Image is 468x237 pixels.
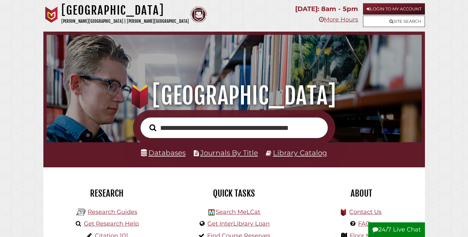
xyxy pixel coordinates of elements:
[175,188,293,199] h2: Quick Tasks
[53,81,415,110] h1: [GEOGRAPHIC_DATA]
[61,18,189,25] p: [PERSON_NAME][GEOGRAPHIC_DATA] | [PERSON_NAME][GEOGRAPHIC_DATA]
[349,208,382,216] a: Contact Us
[149,124,156,132] i: Search
[295,3,358,15] p: [DATE]: 8am - 5pm
[319,16,358,23] a: More Hours
[43,7,60,23] img: Calvin University
[146,122,159,133] button: Search
[190,7,207,23] img: Calvin Theological Seminary
[61,3,189,18] h1: [GEOGRAPHIC_DATA]
[363,16,425,27] a: Site Search
[216,208,260,216] a: Search MeLCat
[84,220,139,227] a: Get Research Help
[48,188,166,199] h2: Research
[200,148,258,157] a: Journals By Title
[273,148,327,157] a: Library Catalog
[88,208,137,216] a: Research Guides
[207,220,270,227] a: Get InterLibrary Loan
[303,188,420,199] h2: About
[76,207,86,217] img: Hekman Library Logo
[363,3,425,15] a: Login to My Account
[141,148,186,157] a: Databases
[208,209,215,216] img: Hekman Library Logo
[358,220,373,227] a: FAQs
